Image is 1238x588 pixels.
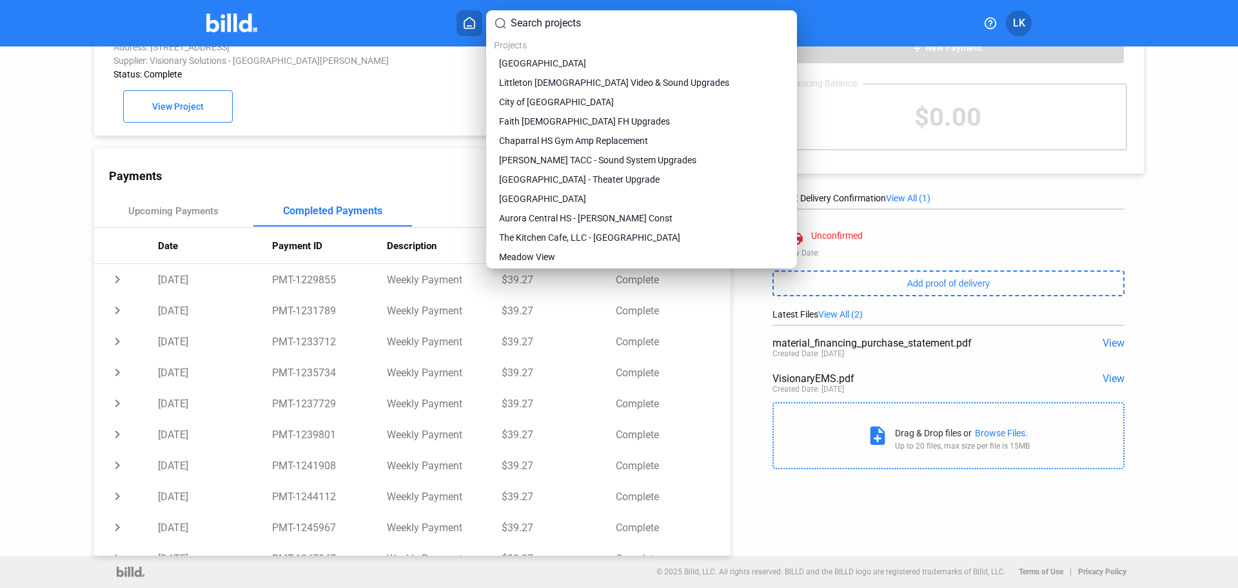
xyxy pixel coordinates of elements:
input: Search projects [511,15,789,31]
span: [GEOGRAPHIC_DATA] - Theater Upgrade [499,173,660,186]
span: City of [GEOGRAPHIC_DATA] [499,96,614,108]
span: Meadow View [499,250,555,263]
span: [GEOGRAPHIC_DATA] [499,57,586,70]
span: [PERSON_NAME] TACC - Sound System Upgrades [499,154,696,167]
span: [GEOGRAPHIC_DATA] [499,192,586,205]
span: The Kitchen Cafe, LLC - [GEOGRAPHIC_DATA] [499,231,680,244]
span: Projects [494,40,527,50]
span: Littleton [DEMOGRAPHIC_DATA] Video & Sound Upgrades [499,76,729,89]
span: Chaparral HS Gym Amp Replacement [499,134,648,147]
span: Faith [DEMOGRAPHIC_DATA] FH Upgrades [499,115,670,128]
span: Aurora Central HS - [PERSON_NAME] Const [499,212,673,225]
